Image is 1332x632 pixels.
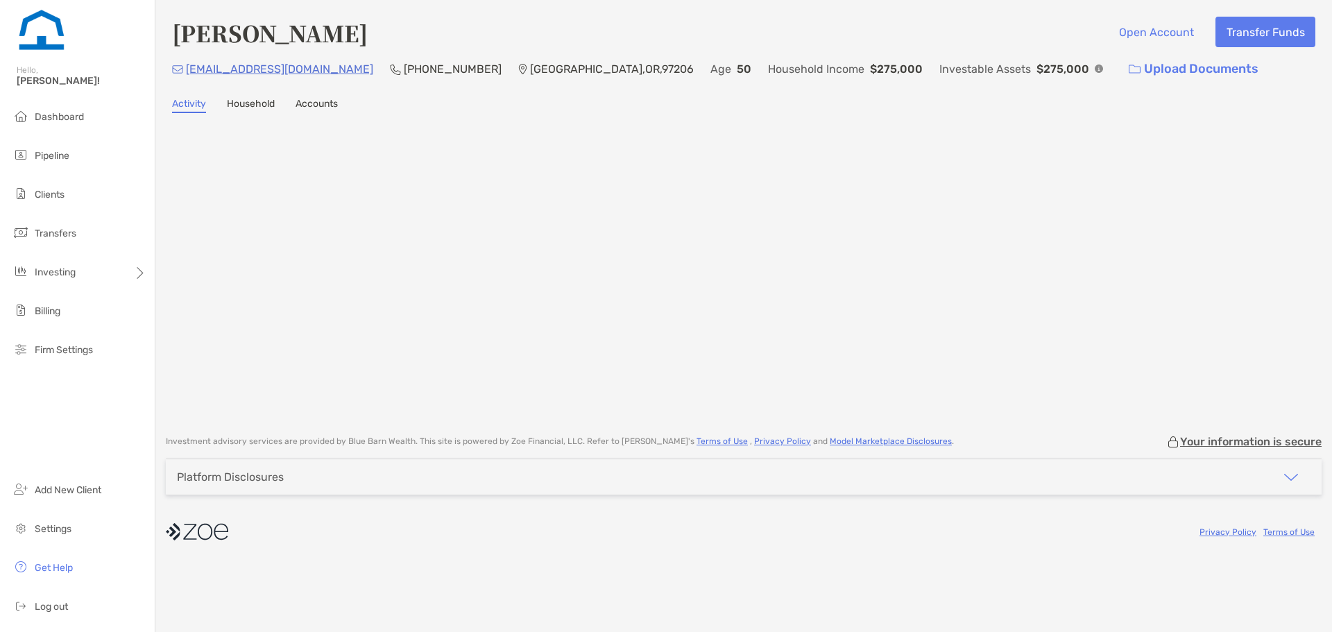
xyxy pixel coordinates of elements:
img: add_new_client icon [12,481,29,497]
a: Household [227,98,275,113]
button: Transfer Funds [1215,17,1315,47]
p: Investable Assets [939,60,1031,78]
a: Terms of Use [697,436,748,446]
span: Transfers [35,228,76,239]
div: Platform Disclosures [177,470,284,484]
p: Your information is secure [1180,435,1322,448]
img: logout icon [12,597,29,614]
a: Privacy Policy [754,436,811,446]
img: get-help icon [12,558,29,575]
a: Privacy Policy [1199,527,1256,537]
p: [PHONE_NUMBER] [404,60,502,78]
a: Activity [172,98,206,113]
img: Zoe Logo [17,6,67,55]
img: icon arrow [1283,469,1299,486]
h4: [PERSON_NAME] [172,17,368,49]
img: transfers icon [12,224,29,241]
img: company logo [166,516,228,547]
p: $275,000 [870,60,923,78]
a: Model Marketplace Disclosures [830,436,952,446]
span: Log out [35,601,68,613]
p: $275,000 [1036,60,1089,78]
img: investing icon [12,263,29,280]
span: Firm Settings [35,344,93,356]
img: pipeline icon [12,146,29,163]
img: Phone Icon [390,64,401,75]
button: Open Account [1108,17,1204,47]
img: billing icon [12,302,29,318]
img: settings icon [12,520,29,536]
span: Investing [35,266,76,278]
img: dashboard icon [12,108,29,124]
p: Age [710,60,731,78]
a: Accounts [296,98,338,113]
span: Get Help [35,562,73,574]
span: Settings [35,523,71,535]
span: [PERSON_NAME]! [17,75,146,87]
span: Clients [35,189,65,200]
span: Add New Client [35,484,101,496]
p: [EMAIL_ADDRESS][DOMAIN_NAME] [186,60,373,78]
a: Upload Documents [1120,54,1267,84]
img: clients icon [12,185,29,202]
img: Location Icon [518,64,527,75]
img: Email Icon [172,65,183,74]
p: Investment advisory services are provided by Blue Barn Wealth . This site is powered by Zoe Finan... [166,436,954,447]
img: button icon [1129,65,1141,74]
a: Terms of Use [1263,527,1315,537]
span: Billing [35,305,60,317]
p: 50 [737,60,751,78]
span: Dashboard [35,111,84,123]
p: [GEOGRAPHIC_DATA] , OR , 97206 [530,60,694,78]
p: Household Income [768,60,864,78]
span: Pipeline [35,150,69,162]
img: firm-settings icon [12,341,29,357]
img: Info Icon [1095,65,1103,73]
